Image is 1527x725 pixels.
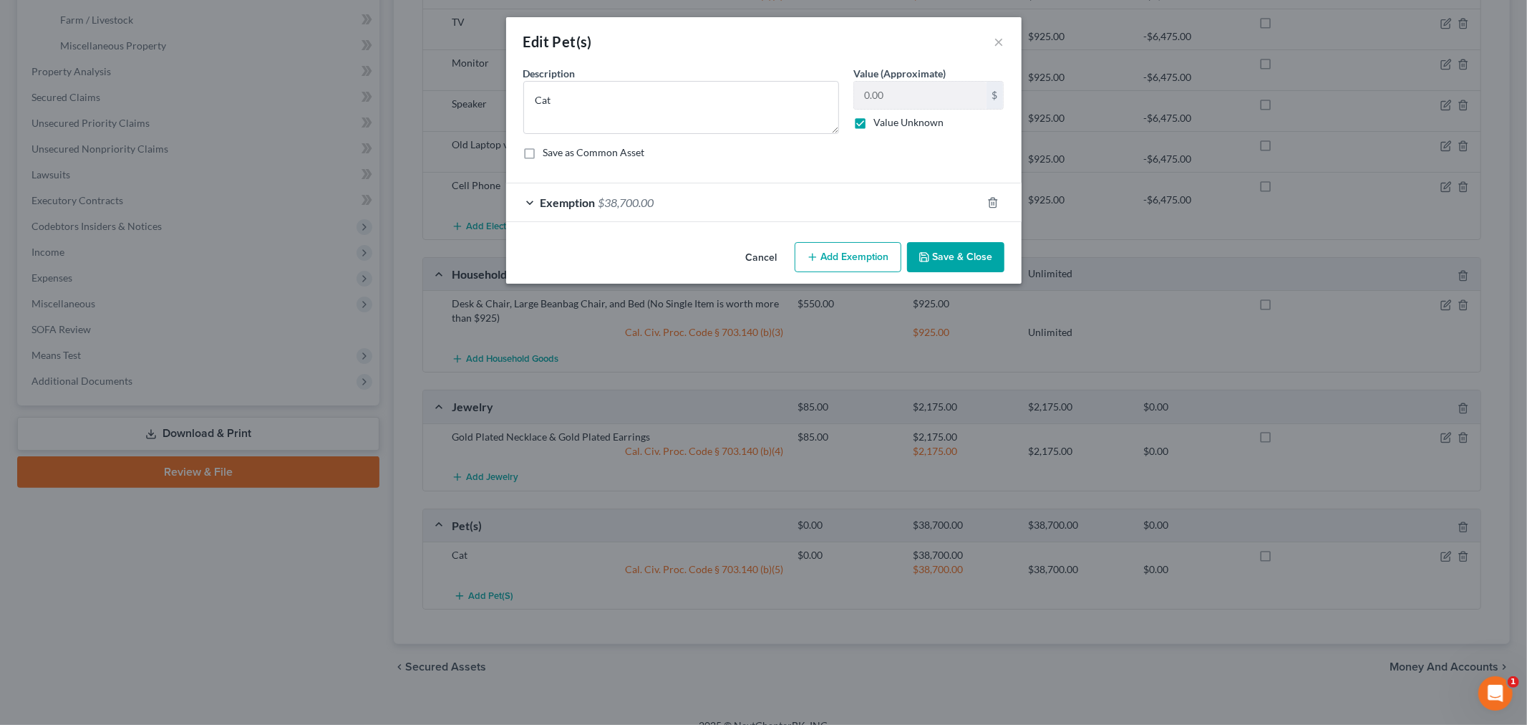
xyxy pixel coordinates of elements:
span: Description [523,67,576,80]
button: × [994,33,1004,50]
label: Value Unknown [873,115,944,130]
iframe: Intercom live chat [1478,676,1513,711]
span: $38,700.00 [598,196,654,209]
input: 0.00 [854,82,987,109]
button: Cancel [735,244,789,272]
div: $ [987,82,1004,109]
span: 1 [1508,676,1519,688]
label: Value (Approximate) [853,66,946,81]
button: Save & Close [907,242,1004,272]
label: Save as Common Asset [543,145,645,160]
button: Add Exemption [795,242,901,272]
div: Edit Pet(s) [523,32,592,52]
span: Exemption [540,196,596,209]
